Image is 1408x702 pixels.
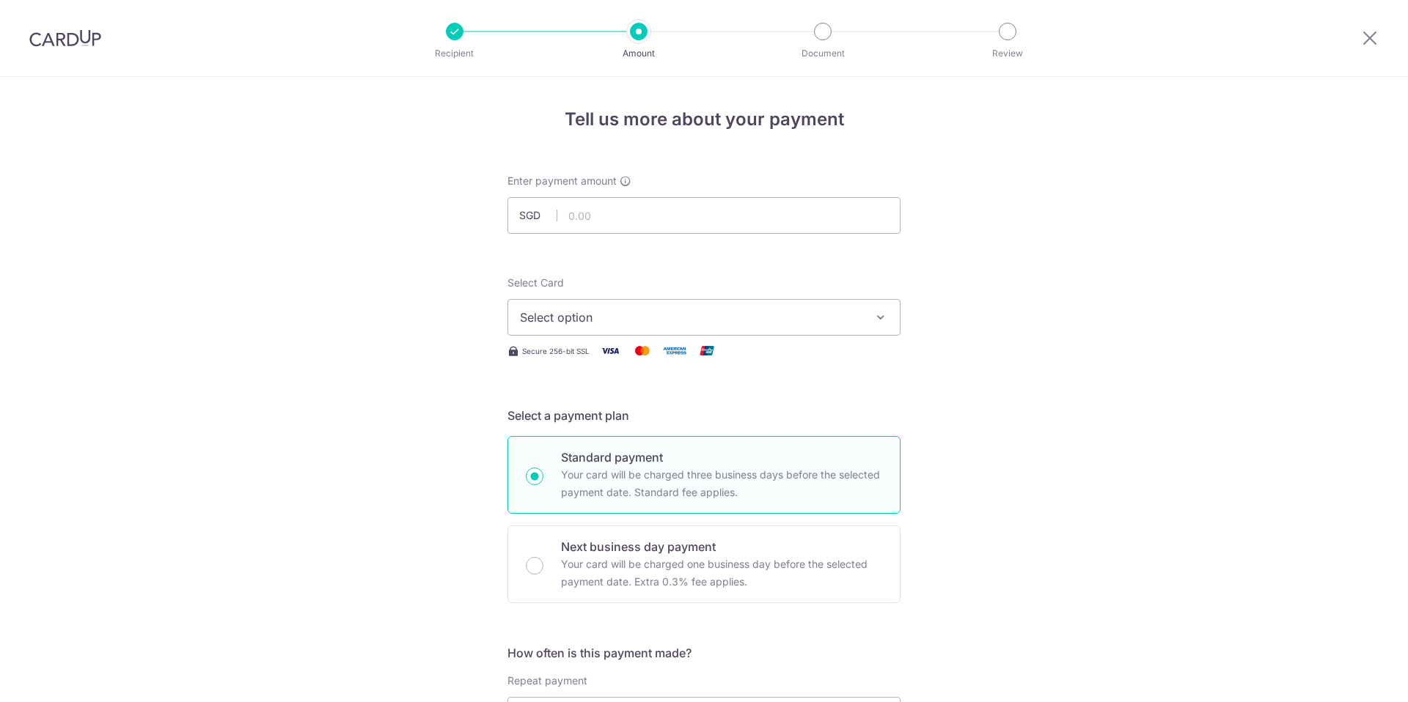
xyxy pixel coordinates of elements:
[507,299,901,336] button: Select option
[953,46,1062,61] p: Review
[507,106,901,133] h4: Tell us more about your payment
[692,341,722,360] img: Union Pay
[660,341,689,360] img: American Express
[595,341,625,360] img: Visa
[584,46,693,61] p: Amount
[520,308,862,326] span: Select option
[507,644,901,662] h5: How often is this payment made?
[561,448,882,466] p: Standard payment
[507,407,901,424] h5: Select a payment plan
[561,538,882,555] p: Next business day payment
[507,174,617,188] span: Enter payment amount
[519,208,557,223] span: SGD
[561,555,882,591] p: Your card will be charged one business day before the selected payment date. Extra 0.3% fee applies.
[628,341,657,360] img: Mastercard
[769,46,877,61] p: Document
[561,466,882,501] p: Your card will be charged three business days before the selected payment date. Standard fee appl...
[507,197,901,234] input: 0.00
[400,46,509,61] p: Recipient
[507,276,564,289] span: translation missing: en.payables.payment_networks.credit_card.summary.labels.select_card
[507,673,587,688] label: Repeat payment
[522,345,590,357] span: Secure 256-bit SSL
[29,29,101,47] img: CardUp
